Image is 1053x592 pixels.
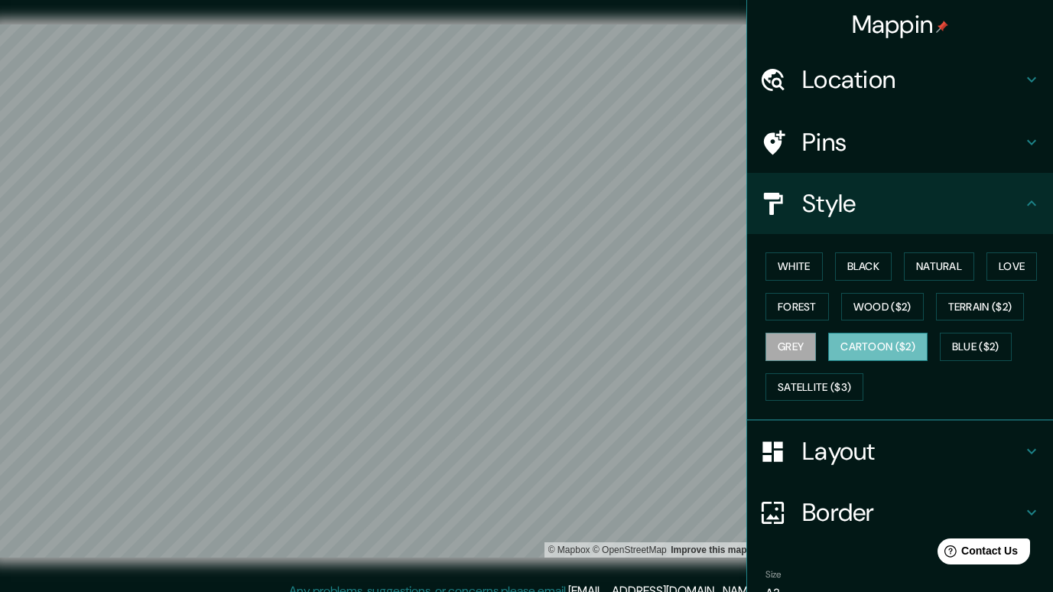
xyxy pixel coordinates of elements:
div: Pins [747,112,1053,173]
h4: Mappin [852,9,949,40]
h4: Pins [802,127,1022,158]
button: Forest [765,293,829,321]
button: Terrain ($2) [936,293,1025,321]
h4: Border [802,497,1022,528]
h4: Location [802,64,1022,95]
h4: Layout [802,436,1022,467]
button: Blue ($2) [940,333,1012,361]
button: Natural [904,252,974,281]
button: Wood ($2) [841,293,924,321]
button: Grey [765,333,816,361]
h4: Style [802,188,1022,219]
label: Size [765,568,782,581]
button: Cartoon ($2) [828,333,928,361]
button: Satellite ($3) [765,373,863,402]
div: Location [747,49,1053,110]
a: OpenStreetMap [593,545,667,555]
div: Style [747,173,1053,234]
div: Border [747,482,1053,543]
button: White [765,252,823,281]
a: Mapbox [548,545,590,555]
button: Love [986,252,1037,281]
button: Black [835,252,892,281]
img: pin-icon.png [936,21,948,33]
iframe: Help widget launcher [917,532,1036,575]
a: Map feedback [671,545,746,555]
div: Layout [747,421,1053,482]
